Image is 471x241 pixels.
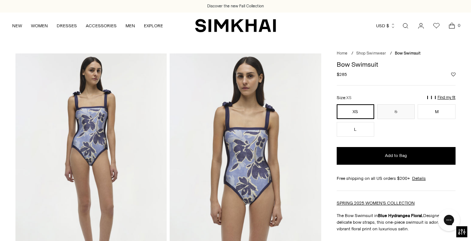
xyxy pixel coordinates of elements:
[337,147,456,165] button: Add to Bag
[12,18,22,34] a: NEW
[337,94,351,101] label: Size:
[31,18,48,34] a: WOMEN
[337,212,456,232] p: The Bow Swimsuit in Designed with delicate bow straps, this one-piece swimsuit is adorned in a vi...
[378,213,423,218] strong: Blue Hydrangea Floral.
[395,51,421,56] span: Bow Swimsuit
[434,206,464,234] iframe: Gorgias live chat messenger
[337,200,415,206] a: SPRING 2025 WOMEN'S COLLECTION
[144,18,163,34] a: EXPLORE
[429,18,444,33] a: Wishlist
[337,50,456,57] nav: breadcrumbs
[125,18,135,34] a: MEN
[451,72,456,77] button: Add to Wishlist
[385,153,407,159] span: Add to Bag
[376,18,396,34] button: USD $
[346,95,351,100] span: XS
[418,104,455,119] button: M
[445,18,459,33] a: Open cart modal
[337,71,347,78] span: $285
[337,51,347,56] a: Home
[414,18,428,33] a: Go to the account page
[398,18,413,33] a: Open search modal
[337,175,456,182] div: Free shipping on all US orders $200+
[456,22,462,29] span: 0
[337,104,374,119] button: XS
[337,61,456,68] h1: Bow Swimsuit
[6,213,74,235] iframe: Sign Up via Text for Offers
[390,50,392,57] div: /
[377,104,415,119] button: S
[195,18,276,33] a: SIMKHAI
[57,18,77,34] a: DRESSES
[207,3,264,9] a: Discover the new Fall Collection
[351,50,353,57] div: /
[356,51,386,56] a: Shop Swimwear
[412,175,426,182] a: Details
[86,18,117,34] a: ACCESSORIES
[337,122,374,137] button: L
